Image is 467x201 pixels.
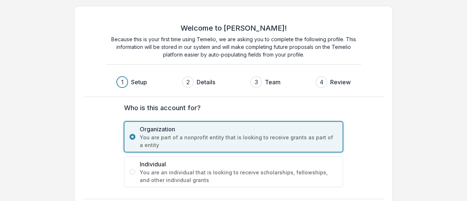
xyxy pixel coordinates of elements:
[124,103,339,113] label: Who is this account for?
[131,78,147,86] h3: Setup
[116,76,351,88] div: Progress
[197,78,215,86] h3: Details
[255,78,258,86] div: 3
[320,78,324,86] div: 4
[181,24,287,32] h2: Welcome to [PERSON_NAME]!
[106,35,361,58] p: Because this is your first time using Temelio, we are asking you to complete the following profil...
[121,78,124,86] div: 1
[330,78,351,86] h3: Review
[140,125,337,134] span: Organization
[186,78,190,86] div: 2
[140,160,337,169] span: Individual
[140,134,337,149] span: You are part of a nonprofit entity that is looking to receive grants as part of a entity
[140,169,337,184] span: You are an individual that is looking to receive scholarships, fellowships, and other individual ...
[265,78,281,86] h3: Team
